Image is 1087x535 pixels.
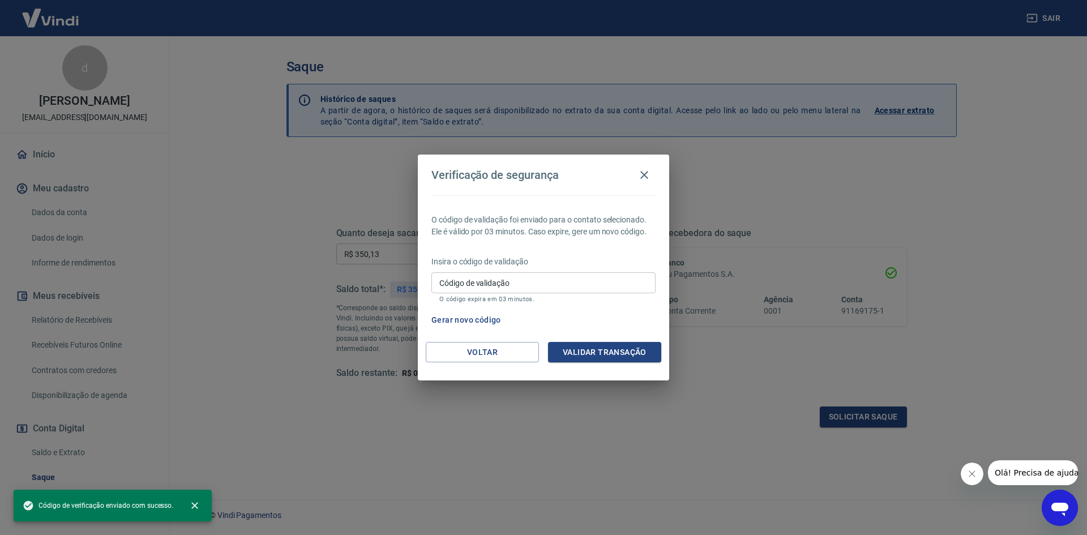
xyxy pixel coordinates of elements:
span: Código de verificação enviado com sucesso. [23,500,173,511]
span: Olá! Precisa de ajuda? [7,8,95,17]
h4: Verificação de segurança [431,168,559,182]
p: Insira o código de validação [431,256,656,268]
iframe: Mensagem da empresa [988,460,1078,485]
iframe: Fechar mensagem [961,463,983,485]
iframe: Botão para abrir a janela de mensagens [1042,490,1078,526]
button: Gerar novo código [427,310,506,331]
button: Validar transação [548,342,661,363]
p: O código de validação foi enviado para o contato selecionado. Ele é válido por 03 minutos. Caso e... [431,214,656,238]
button: close [182,493,207,518]
p: O código expira em 03 minutos. [439,296,648,303]
button: Voltar [426,342,539,363]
